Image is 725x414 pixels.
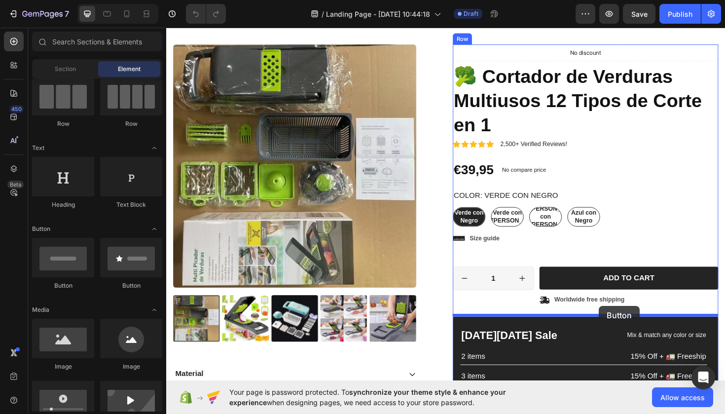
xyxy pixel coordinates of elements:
div: Row [32,119,94,128]
span: Your page is password protected. To when designing pages, we need access to your store password. [229,387,544,408]
div: Text Block [100,200,162,209]
div: Open Intercom Messenger [691,366,715,389]
span: Toggle open [146,302,162,318]
button: Save [623,4,655,24]
button: 7 [4,4,73,24]
div: Publish [668,9,692,19]
div: Image [100,362,162,371]
p: 7 [65,8,69,20]
div: Button [32,281,94,290]
span: Toggle open [146,140,162,156]
span: Landing Page - [DATE] 10:44:18 [326,9,430,19]
span: Media [32,305,49,314]
div: Image [32,362,94,371]
span: Element [118,65,141,74]
span: Save [631,10,648,18]
div: 450 [9,105,24,113]
iframe: Design area [166,27,725,381]
button: Publish [659,4,701,24]
div: Beta [7,181,24,188]
span: Allow access [660,392,705,403]
span: Text [32,144,44,152]
div: Row [100,119,162,128]
span: Toggle open [146,221,162,237]
span: Section [55,65,76,74]
span: Draft [464,9,478,18]
div: Button [100,281,162,290]
span: Button [32,225,50,233]
button: Allow access [652,387,713,407]
span: synchronize your theme style & enhance your experience [229,388,506,407]
input: Search Sections & Elements [32,32,162,51]
div: Undo/Redo [186,4,226,24]
span: / [322,9,324,19]
div: Heading [32,200,94,209]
